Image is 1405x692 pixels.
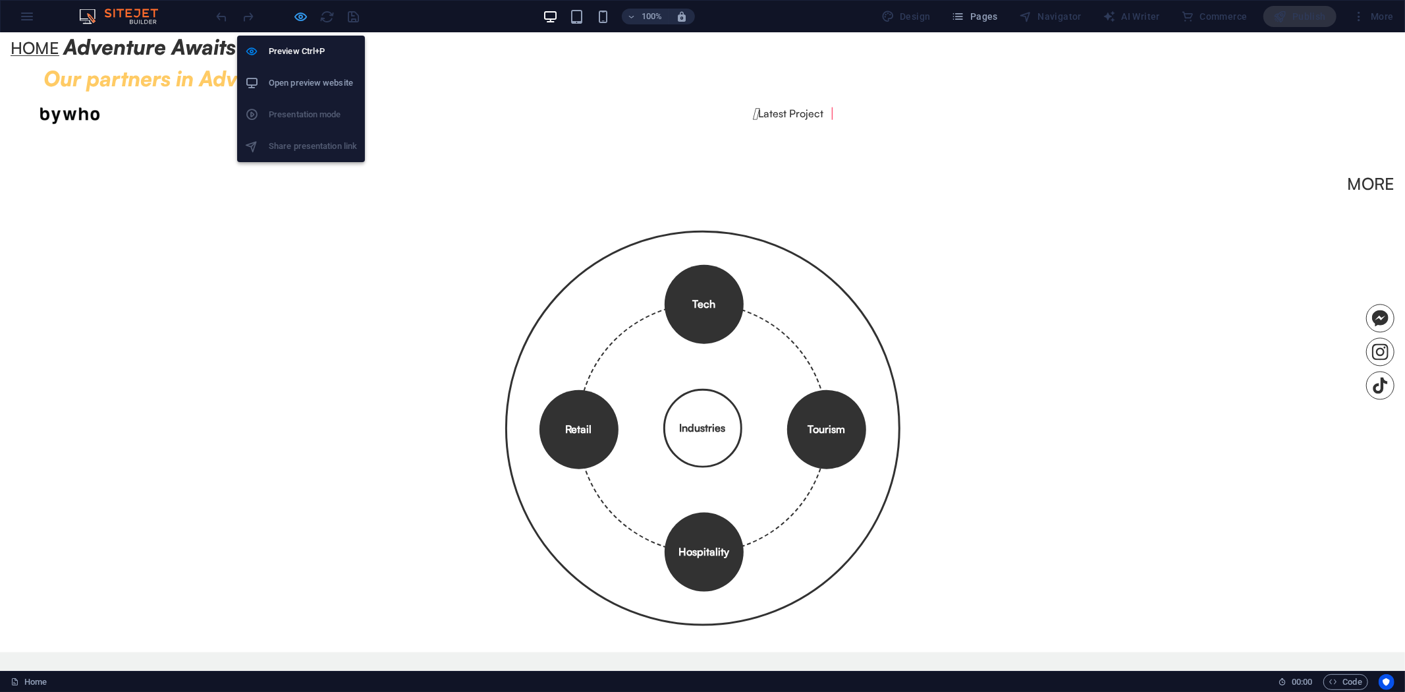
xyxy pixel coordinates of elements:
[1347,142,1394,159] a: More
[676,11,688,22] i: On resize automatically adjust zoom level to fit chosen device.
[269,43,357,59] h6: Preview Ctrl+P
[269,75,357,91] h6: Open preview website
[1323,674,1368,690] button: Code
[1379,674,1394,690] button: Usercentrics
[1292,674,1312,690] span: 00 00
[1278,674,1313,690] h6: Session time
[1329,674,1362,690] span: Code
[538,353,619,434] div: Retail
[947,6,1003,27] button: Pages
[1301,677,1303,687] span: :
[11,674,47,690] a: Click to cancel selection. Double-click to open Pages
[786,359,867,440] div: Tourism
[11,7,59,23] a: Home
[642,9,663,24] h6: 100%
[663,356,742,435] div: Industries
[660,478,741,560] div: Hospitality
[952,10,998,23] span: Pages
[76,9,175,24] img: Editor Logo
[667,231,748,312] div: Tech
[622,9,669,24] button: 100%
